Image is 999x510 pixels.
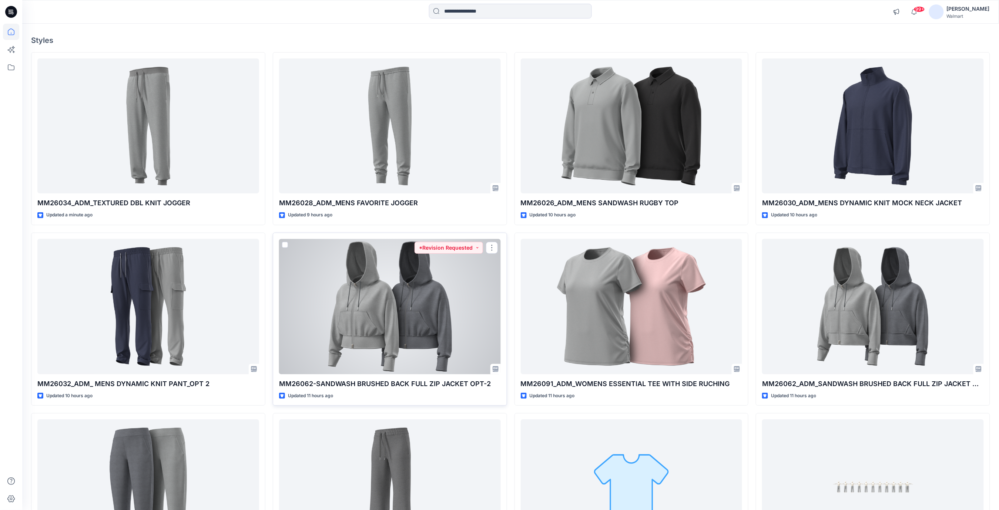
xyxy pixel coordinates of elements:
p: MM26091_ADM_WOMENS ESSENTIAL TEE WITH SIDE RUCHING [521,379,742,389]
p: Updated 11 hours ago [288,392,333,400]
img: avatar [929,4,944,19]
a: MM26026_ADM_MENS SANDWASH RUGBY TOP [521,58,742,194]
a: MM26062_ADM_SANDWASH BRUSHED BACK FULL ZIP JACKET OPT-1 [762,239,984,374]
h4: Styles [31,36,990,45]
p: Updated a minute ago [46,211,93,219]
a: MM26034_ADM_TEXTURED DBL KNIT JOGGER [37,58,259,194]
p: MM26062-SANDWASH BRUSHED BACK FULL ZIP JACKET OPT-2 [279,379,501,389]
a: MM26030_ADM_MENS DYNAMIC KNIT MOCK NECK JACKET [762,58,984,194]
p: MM26030_ADM_MENS DYNAMIC KNIT MOCK NECK JACKET [762,198,984,208]
p: Updated 11 hours ago [530,392,575,400]
p: Updated 10 hours ago [530,211,576,219]
a: MM26032_ADM_ MENS DYNAMIC KNIT PANT_OPT 2 [37,239,259,374]
span: 99+ [914,6,925,12]
p: MM26026_ADM_MENS SANDWASH RUGBY TOP [521,198,742,208]
a: MM26062-SANDWASH BRUSHED BACK FULL ZIP JACKET OPT-2 [279,239,501,374]
p: Updated 10 hours ago [46,392,93,400]
p: MM26062_ADM_SANDWASH BRUSHED BACK FULL ZIP JACKET OPT-1 [762,379,984,389]
p: Updated 11 hours ago [771,392,816,400]
div: Walmart [947,13,990,19]
a: MM26091_ADM_WOMENS ESSENTIAL TEE WITH SIDE RUCHING [521,239,742,374]
p: MM26028_ADM_MENS FAVORITE JOGGER [279,198,501,208]
p: MM26034_ADM_TEXTURED DBL KNIT JOGGER [37,198,259,208]
div: [PERSON_NAME] [947,4,990,13]
p: Updated 9 hours ago [288,211,332,219]
a: MM26028_ADM_MENS FAVORITE JOGGER [279,58,501,194]
p: MM26032_ADM_ MENS DYNAMIC KNIT PANT_OPT 2 [37,379,259,389]
p: Updated 10 hours ago [771,211,817,219]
